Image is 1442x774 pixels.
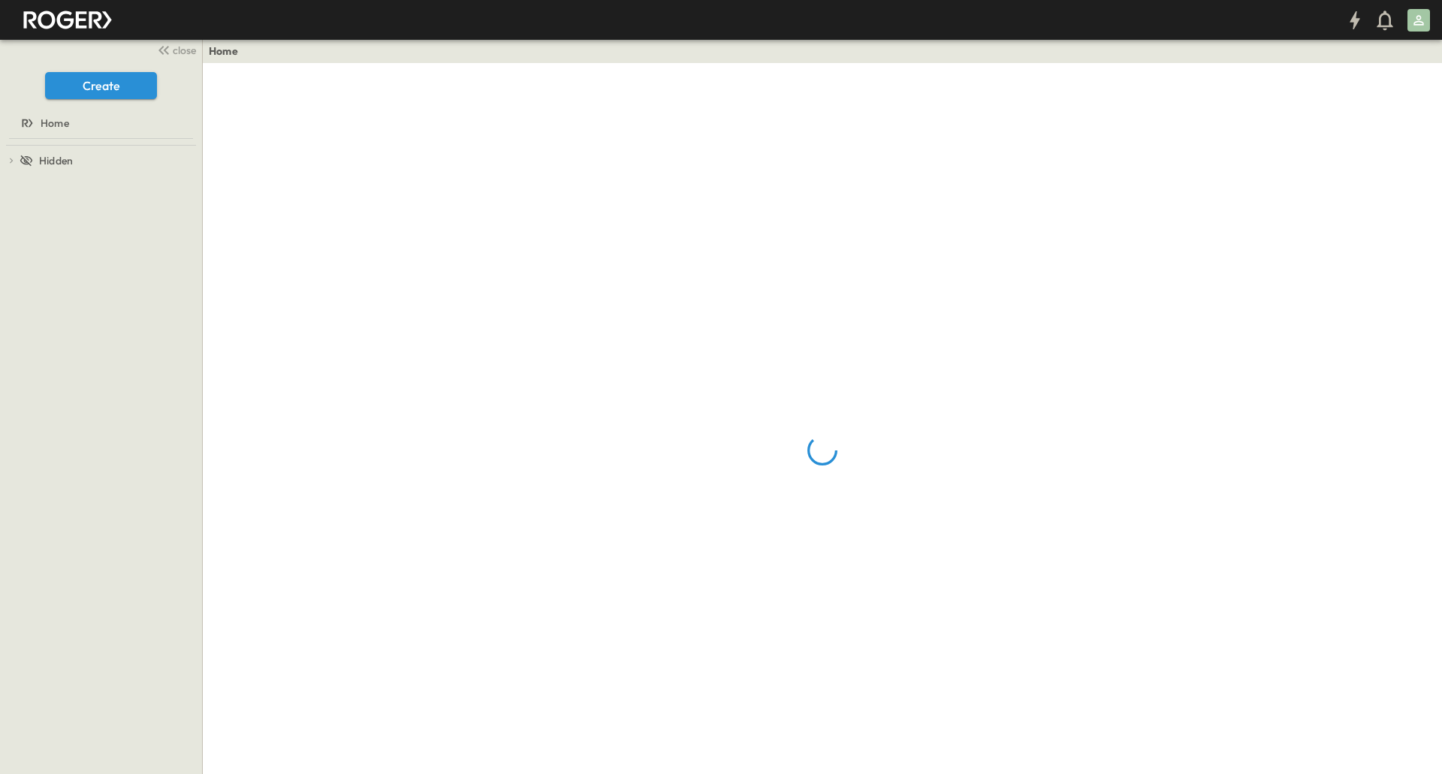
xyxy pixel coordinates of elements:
a: Home [209,44,238,59]
span: Home [41,116,69,131]
button: close [151,39,199,60]
button: Create [45,72,157,99]
span: Hidden [39,153,73,168]
span: close [173,43,196,58]
nav: breadcrumbs [209,44,247,59]
a: Home [3,113,196,134]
